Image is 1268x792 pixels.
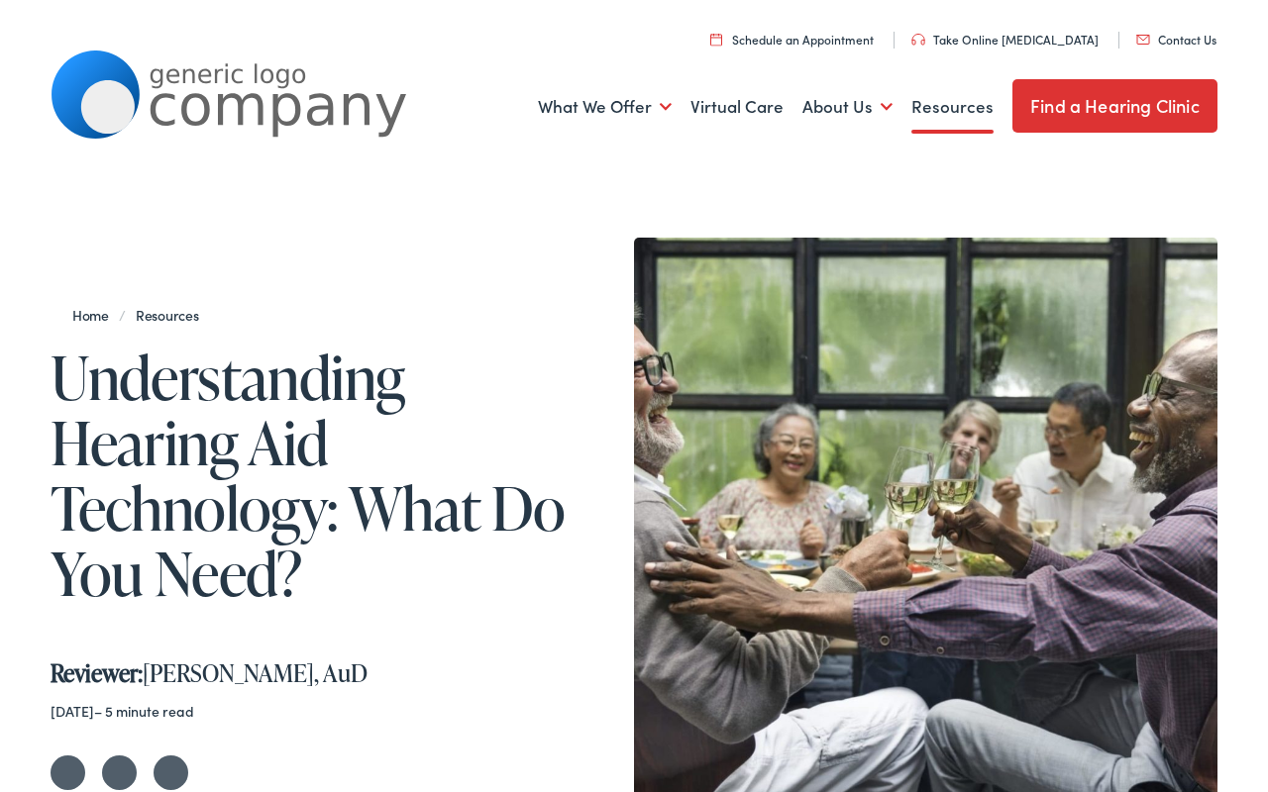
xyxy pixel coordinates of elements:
a: Take Online [MEDICAL_DATA] [911,31,1099,48]
a: Resources [911,70,994,144]
span: / [72,305,209,325]
a: Share on LinkedIn [154,755,188,790]
h1: Understanding Hearing Aid Technology: What Do You Need? [51,345,587,606]
time: [DATE] [51,701,94,721]
a: Schedule an Appointment [710,31,874,48]
a: Virtual Care [690,70,784,144]
a: Share on Facebook [102,755,137,790]
a: Contact Us [1136,31,1216,48]
a: About Us [802,70,893,144]
img: utility icon [1136,35,1150,45]
a: Find a Hearing Clinic [1012,79,1217,133]
img: utility icon [911,34,925,46]
a: Share on Twitter [51,755,85,790]
div: – 5 minute read [51,703,587,720]
img: utility icon [710,33,722,46]
a: Home [72,305,119,325]
a: Resources [126,305,209,325]
a: What We Offer [538,70,672,144]
strong: Reviewer: [51,656,143,689]
div: [PERSON_NAME], AuD [51,631,587,688]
